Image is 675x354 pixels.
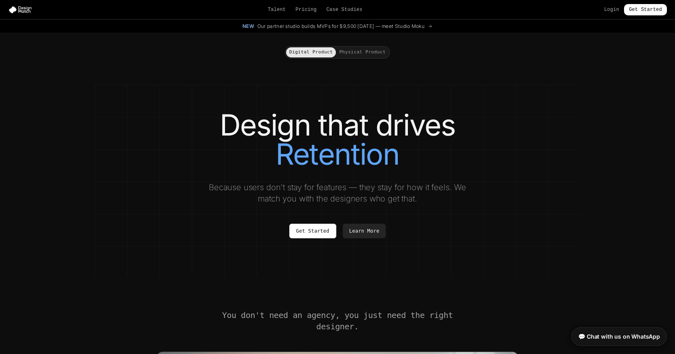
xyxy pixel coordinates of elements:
[221,309,454,332] h2: You don't need an agency, you just need the right designer.
[604,6,619,13] a: Login
[295,6,316,13] a: Pricing
[8,6,36,14] img: Design Match
[242,23,254,30] span: New
[571,327,667,346] a: 💬 Chat with us on WhatsApp
[289,224,336,238] a: Get Started
[257,23,425,30] span: Our partner studio builds MVPs for $9,500 [DATE] — meet Studio Moku
[286,47,336,57] button: Digital Product
[336,47,389,57] button: Physical Product
[202,182,473,204] p: Because users don't stay for features — they stay for how it feels. We match you with the designe...
[111,110,564,169] h1: Design that drives
[624,4,667,15] a: Get Started
[276,140,399,169] span: Retention
[326,6,362,13] a: Case Studies
[343,224,386,238] a: Learn More
[268,6,286,13] a: Talent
